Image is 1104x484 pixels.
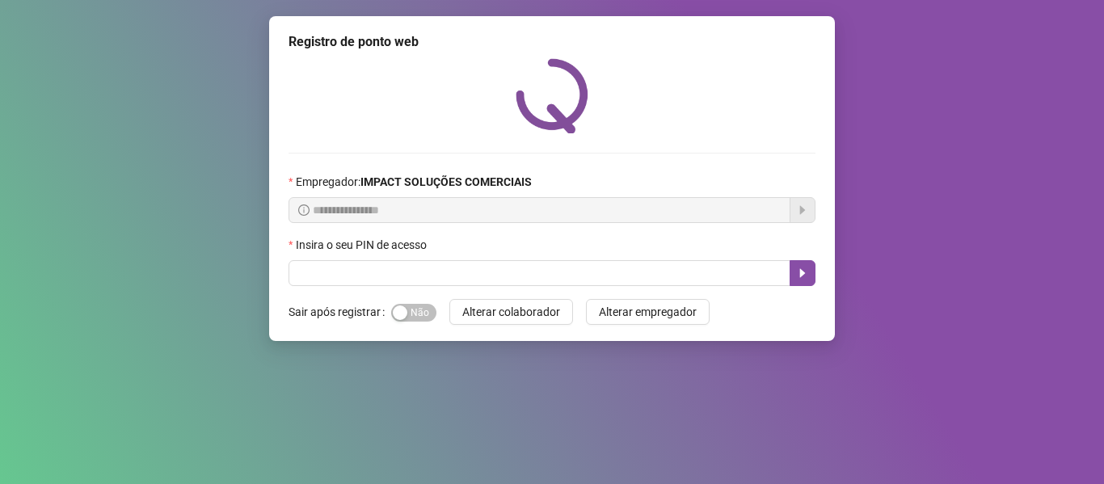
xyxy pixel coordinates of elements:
[289,236,437,254] label: Insira o seu PIN de acesso
[796,267,809,280] span: caret-right
[449,299,573,325] button: Alterar colaborador
[360,175,532,188] strong: IMPACT SOLUÇÕES COMERCIAIS
[586,299,710,325] button: Alterar empregador
[289,32,815,52] div: Registro de ponto web
[599,303,697,321] span: Alterar empregador
[296,173,532,191] span: Empregador :
[462,303,560,321] span: Alterar colaborador
[298,204,310,216] span: info-circle
[516,58,588,133] img: QRPoint
[289,299,391,325] label: Sair após registrar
